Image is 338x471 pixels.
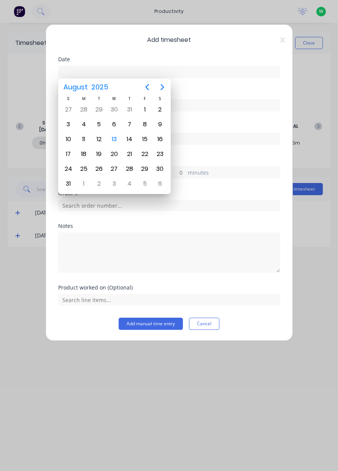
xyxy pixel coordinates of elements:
[58,57,280,62] div: Date
[124,178,135,189] div: Thursday, September 4, 2025
[124,104,135,115] div: Thursday, July 31, 2025
[61,95,76,102] div: S
[93,104,105,115] div: Tuesday, July 29, 2025
[139,178,151,189] div: Friday, September 5, 2025
[93,148,105,160] div: Tuesday, August 19, 2025
[124,119,135,130] div: Thursday, August 7, 2025
[154,134,166,145] div: Saturday, August 16, 2025
[139,134,151,145] div: Friday, August 15, 2025
[78,119,89,130] div: Monday, August 4, 2025
[152,95,168,102] div: S
[59,80,113,94] button: August2025
[124,148,135,160] div: Thursday, August 21, 2025
[78,178,89,189] div: Monday, September 1, 2025
[137,95,152,102] div: F
[78,163,89,175] div: Monday, August 25, 2025
[140,80,155,95] button: Previous page
[63,134,74,145] div: Sunday, August 10, 2025
[139,163,151,175] div: Friday, August 29, 2025
[124,163,135,175] div: Thursday, August 28, 2025
[93,134,105,145] div: Tuesday, August 12, 2025
[108,134,120,145] div: Today, Wednesday, August 13, 2025
[122,95,137,102] div: T
[154,104,166,115] div: Saturday, August 2, 2025
[124,134,135,145] div: Thursday, August 14, 2025
[108,119,120,130] div: Wednesday, August 6, 2025
[154,178,166,189] div: Saturday, September 6, 2025
[119,318,183,330] button: Add manual time entry
[106,95,122,102] div: W
[93,119,105,130] div: Tuesday, August 5, 2025
[63,148,74,160] div: Sunday, August 17, 2025
[58,191,280,196] div: Order #
[91,95,106,102] div: T
[63,119,74,130] div: Sunday, August 3, 2025
[139,148,151,160] div: Friday, August 22, 2025
[188,169,280,178] label: minutes
[93,163,105,175] div: Tuesday, August 26, 2025
[58,200,280,211] input: Search order number...
[189,318,219,330] button: Cancel
[58,285,280,290] div: Product worked on (Optional)
[154,163,166,175] div: Saturday, August 30, 2025
[78,148,89,160] div: Monday, August 18, 2025
[62,80,90,94] span: August
[108,104,120,115] div: Wednesday, July 30, 2025
[108,148,120,160] div: Wednesday, August 20, 2025
[154,119,166,130] div: Saturday, August 9, 2025
[154,148,166,160] div: Saturday, August 23, 2025
[139,119,151,130] div: Friday, August 8, 2025
[58,35,280,45] span: Add timesheet
[58,294,280,306] input: Search line items...
[139,104,151,115] div: Friday, August 1, 2025
[93,178,105,189] div: Tuesday, September 2, 2025
[155,80,170,95] button: Next page
[78,134,89,145] div: Monday, August 11, 2025
[173,167,186,178] input: 0
[63,178,74,189] div: Sunday, August 31, 2025
[108,178,120,189] div: Wednesday, September 3, 2025
[63,104,74,115] div: Sunday, July 27, 2025
[90,80,110,94] span: 2025
[78,104,89,115] div: Monday, July 28, 2025
[63,163,74,175] div: Sunday, August 24, 2025
[76,95,91,102] div: M
[108,163,120,175] div: Wednesday, August 27, 2025
[58,223,280,229] div: Notes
